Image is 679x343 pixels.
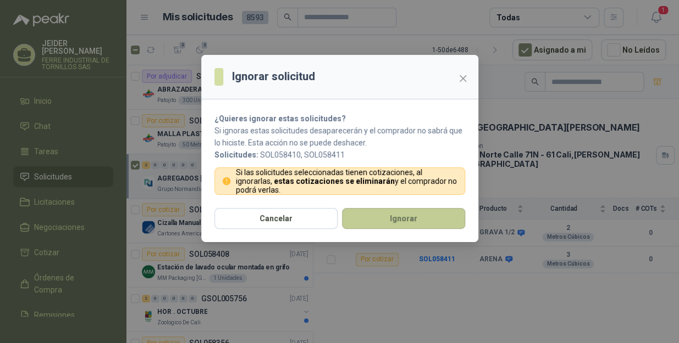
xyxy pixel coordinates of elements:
[459,74,467,83] span: close
[232,68,315,85] h3: Ignorar solicitud
[214,125,465,149] p: Si ignoras estas solicitudes desaparecerán y el comprador no sabrá que lo hiciste. Esta acción no...
[273,177,394,185] strong: estas cotizaciones se eliminarán
[454,70,472,87] button: Close
[214,208,338,229] button: Cancelar
[214,150,258,159] b: Solicitudes:
[214,149,465,161] p: SOL058410, SOL058411
[214,114,346,123] strong: ¿Quieres ignorar estas solicitudes?
[342,208,465,229] button: Ignorar
[235,168,458,194] p: Si las solicitudes seleccionadas tienen cotizaciones, al ignorarlas, y el comprador no podrá verlas.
